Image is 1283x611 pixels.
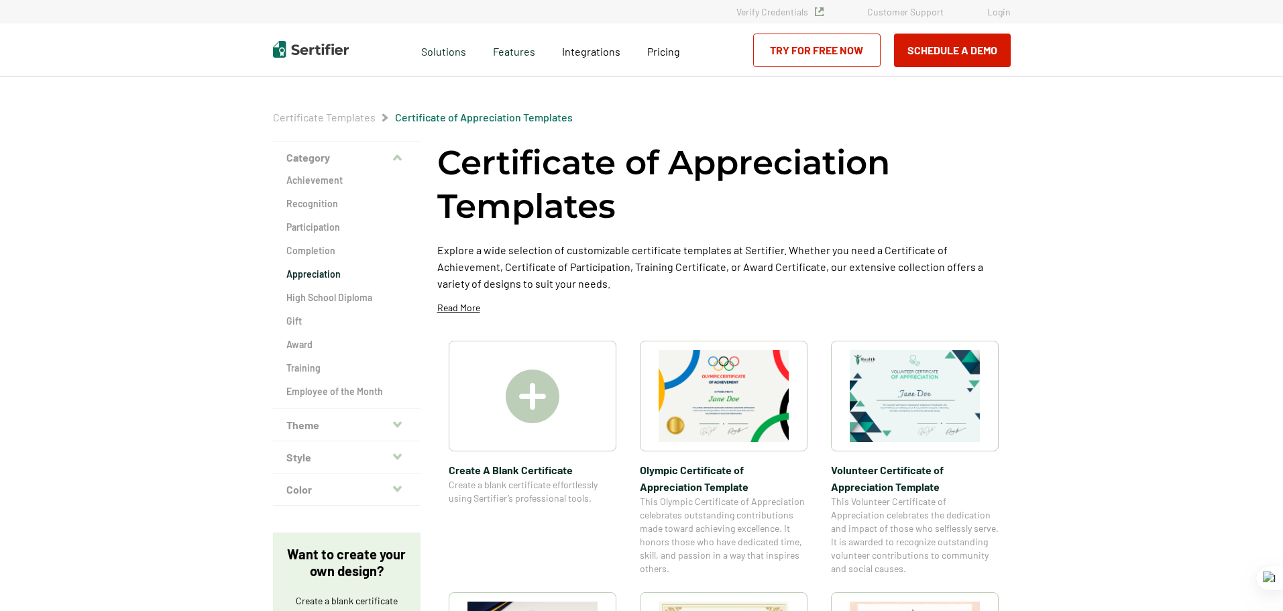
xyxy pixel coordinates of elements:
[286,268,407,281] a: Appreciation
[493,42,535,58] span: Features
[831,461,999,495] span: Volunteer Certificate of Appreciation Template
[273,41,349,58] img: Sertifier | Digital Credentialing Platform
[421,42,466,58] span: Solutions
[647,45,680,58] span: Pricing
[286,174,407,187] a: Achievement
[286,221,407,234] a: Participation
[273,142,421,174] button: Category
[395,111,573,123] a: Certificate of Appreciation Templates
[987,6,1011,17] a: Login
[437,241,1011,292] p: Explore a wide selection of customizable certificate templates at Sertifier. Whether you need a C...
[273,474,421,506] button: Color
[736,6,824,17] a: Verify Credentials
[562,42,620,58] a: Integrations
[753,34,881,67] a: Try for Free Now
[449,478,616,505] span: Create a blank certificate effortlessly using Sertifier’s professional tools.
[831,495,999,575] span: This Volunteer Certificate of Appreciation celebrates the dedication and impact of those who self...
[273,111,376,124] span: Certificate Templates
[640,461,807,495] span: Olympic Certificate of Appreciation​ Template
[506,370,559,423] img: Create A Blank Certificate
[286,197,407,211] a: Recognition
[273,111,376,123] a: Certificate Templates
[286,546,407,579] p: Want to create your own design?
[286,338,407,351] a: Award
[850,350,980,442] img: Volunteer Certificate of Appreciation Template
[273,174,421,409] div: Category
[395,111,573,124] span: Certificate of Appreciation Templates
[273,409,421,441] button: Theme
[286,244,407,258] a: Completion
[273,441,421,474] button: Style
[286,315,407,328] a: Gift
[640,495,807,575] span: This Olympic Certificate of Appreciation celebrates outstanding contributions made toward achievi...
[286,291,407,304] a: High School Diploma
[437,301,480,315] p: Read More
[815,7,824,16] img: Verified
[647,42,680,58] a: Pricing
[273,111,573,124] div: Breadcrumb
[286,385,407,398] a: Employee of the Month
[562,45,620,58] span: Integrations
[437,141,1011,228] h1: Certificate of Appreciation Templates
[831,341,999,575] a: Volunteer Certificate of Appreciation TemplateVolunteer Certificate of Appreciation TemplateThis ...
[640,341,807,575] a: Olympic Certificate of Appreciation​ TemplateOlympic Certificate of Appreciation​ TemplateThis Ol...
[867,6,944,17] a: Customer Support
[286,362,407,375] a: Training
[449,461,616,478] span: Create A Blank Certificate
[659,350,789,442] img: Olympic Certificate of Appreciation​ Template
